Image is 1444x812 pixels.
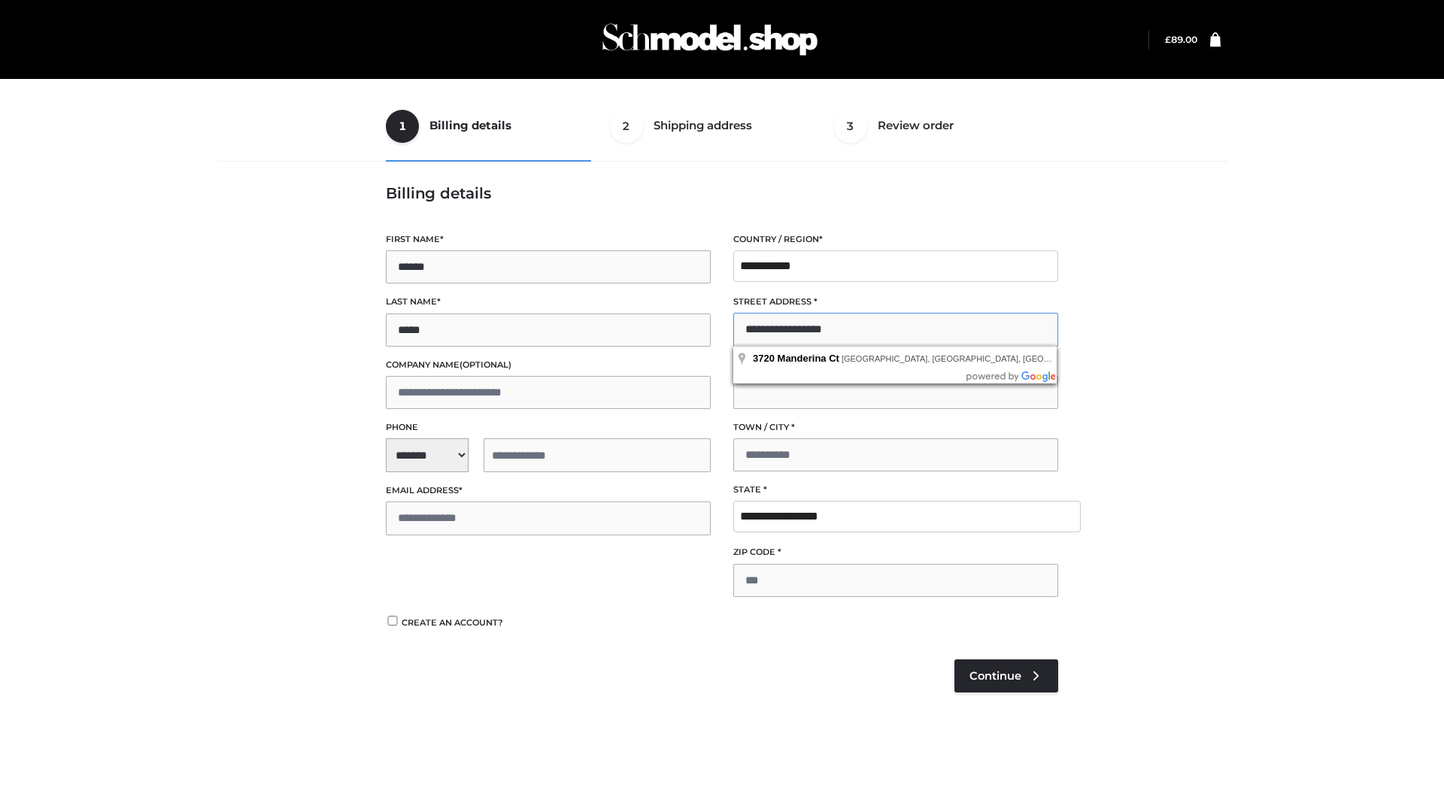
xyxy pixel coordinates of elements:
[954,659,1058,692] a: Continue
[1165,34,1197,45] a: £89.00
[753,353,775,364] span: 3720
[733,420,1058,435] label: Town / City
[386,616,399,626] input: Create an account?
[969,669,1021,683] span: Continue
[597,10,823,69] img: Schmodel Admin 964
[1165,34,1197,45] bdi: 89.00
[386,420,711,435] label: Phone
[733,295,1058,309] label: Street address
[386,232,711,247] label: First name
[460,359,511,370] span: (optional)
[778,353,839,364] span: Manderina Ct
[733,545,1058,559] label: ZIP Code
[1165,34,1171,45] span: £
[386,483,711,498] label: Email address
[842,354,1109,363] span: [GEOGRAPHIC_DATA], [GEOGRAPHIC_DATA], [GEOGRAPHIC_DATA]
[386,295,711,309] label: Last name
[402,617,503,628] span: Create an account?
[733,232,1058,247] label: Country / Region
[386,358,711,372] label: Company name
[733,483,1058,497] label: State
[386,184,1058,202] h3: Billing details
